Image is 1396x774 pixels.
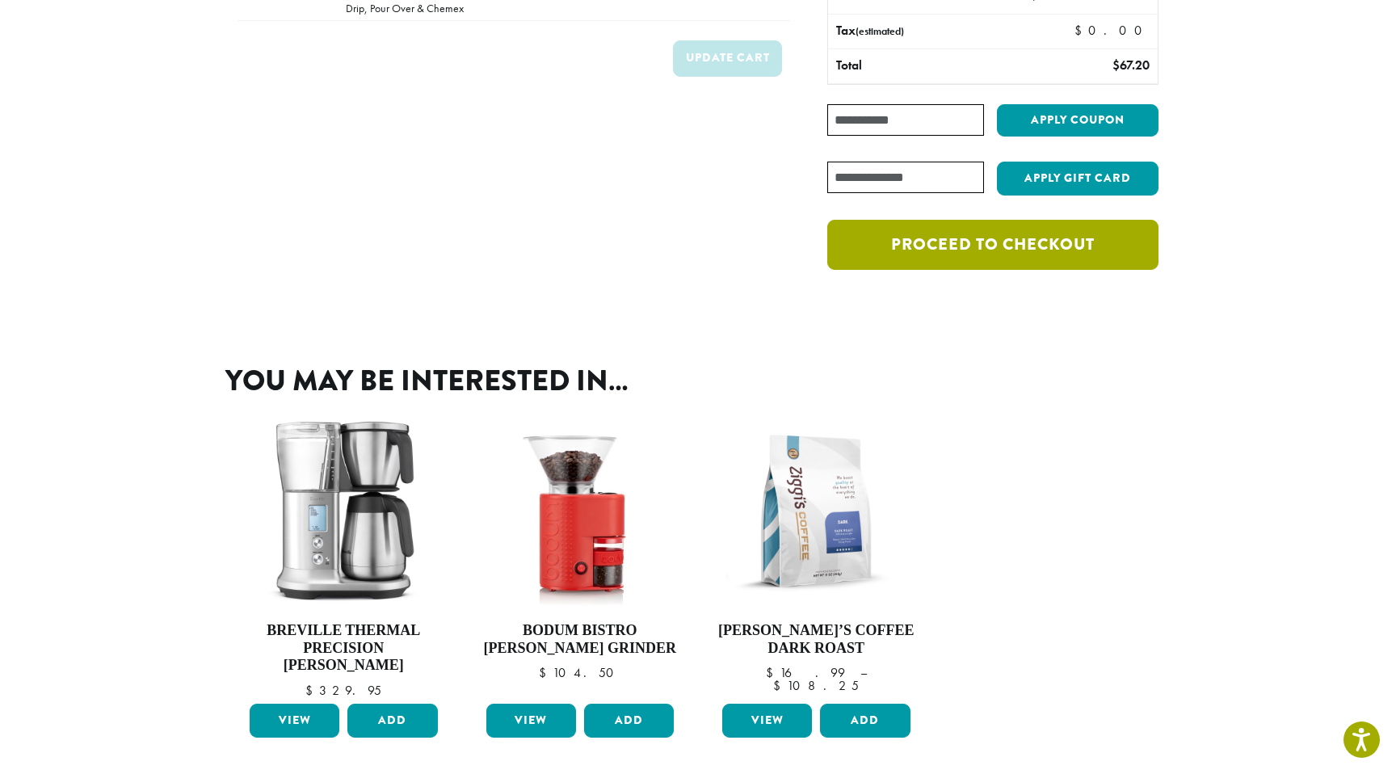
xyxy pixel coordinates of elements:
[1112,57,1120,74] span: $
[1074,22,1150,39] bdi: 0.00
[250,704,339,738] a: View
[718,413,915,609] img: Ziggis-Dark-Blend-12-oz.png
[225,364,1171,398] h2: You may be interested in…
[766,664,780,681] span: $
[1112,57,1150,74] bdi: 67.20
[997,104,1158,137] button: Apply coupon
[246,622,442,675] h4: Breville Thermal Precision [PERSON_NAME]
[828,49,1026,83] th: Total
[482,622,679,657] h4: Bodum Bistro [PERSON_NAME] Grinder
[246,413,442,609] img: Breville-Precision-Brewer-unit.jpg
[860,664,867,681] span: –
[718,622,915,657] h4: [PERSON_NAME]’s Coffee Dark Roast
[305,682,381,699] bdi: 329.95
[828,15,1062,48] th: Tax
[539,664,553,681] span: $
[246,413,442,696] a: Breville Thermal Precision [PERSON_NAME] $329.95
[773,677,787,694] span: $
[827,220,1158,270] a: Proceed to checkout
[584,704,674,738] button: Add
[673,40,782,77] button: Update cart
[497,413,663,609] img: B_10903-04.jpg
[722,704,812,738] a: View
[718,413,915,696] a: [PERSON_NAME]’s Coffee Dark Roast
[773,677,859,694] bdi: 108.25
[997,162,1158,196] button: Apply Gift Card
[766,664,845,681] bdi: 16.99
[346,2,464,14] p: Drip, Pour Over & Chemex
[539,664,621,681] bdi: 104.50
[486,704,576,738] a: View
[820,704,910,738] button: Add
[482,413,679,696] a: Bodum Bistro [PERSON_NAME] Grinder $104.50
[347,704,437,738] button: Add
[305,682,319,699] span: $
[856,24,904,38] small: (estimated)
[1074,22,1088,39] span: $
